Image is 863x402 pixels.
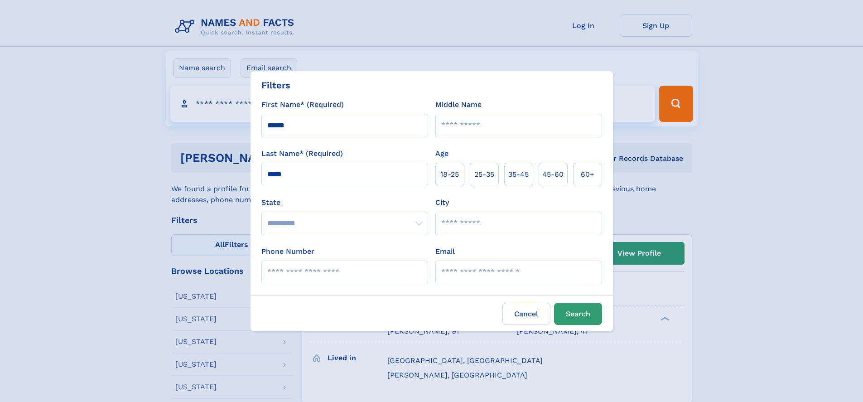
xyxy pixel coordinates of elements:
[474,169,494,180] span: 25‑35
[542,169,564,180] span: 45‑60
[435,99,482,110] label: Middle Name
[554,303,602,325] button: Search
[435,148,448,159] label: Age
[502,303,550,325] label: Cancel
[261,99,344,110] label: First Name* (Required)
[440,169,459,180] span: 18‑25
[261,148,343,159] label: Last Name* (Required)
[581,169,594,180] span: 60+
[435,197,449,208] label: City
[508,169,529,180] span: 35‑45
[261,246,314,257] label: Phone Number
[435,246,455,257] label: Email
[261,78,290,92] div: Filters
[261,197,428,208] label: State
